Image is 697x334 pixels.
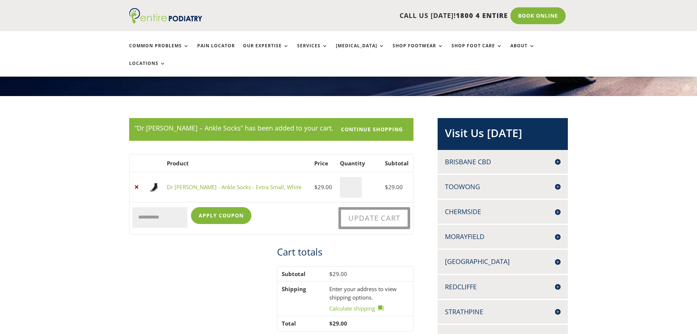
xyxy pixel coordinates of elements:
img: logo (1) [129,8,202,23]
bdi: 29.00 [314,183,332,191]
bdi: 29.00 [385,183,403,191]
a: Dr [PERSON_NAME] - Ankle Socks - Extra Small, White [167,183,301,191]
a: Calculate shipping [329,304,384,313]
a: Entire Podiatry [129,18,202,25]
a: [MEDICAL_DATA] [336,43,385,59]
span: $ [314,183,318,191]
div: “Dr [PERSON_NAME] – Ankle Socks” has been added to your cart. [129,118,414,141]
a: Pain Locator [197,43,235,59]
th: Price [311,154,337,172]
th: Subtotal [382,154,413,172]
span: $ [329,320,333,327]
h4: Redcliffe [445,282,561,291]
span: 1800 4 ENTIRE [456,11,508,20]
td: Enter your address to view shipping options. [325,281,413,316]
h2: Visit Us [DATE] [445,125,561,144]
p: CALL US [DATE]! [231,11,508,21]
h4: Strathpine [445,307,561,316]
a: Our Expertise [243,43,289,59]
button: Update cart [338,207,410,229]
th: Quantity [337,154,382,172]
h4: Chermside [445,207,561,216]
a: Services [297,43,328,59]
a: Remove Dr Comfort - Ankle Socks - Extra Small, White from cart [132,183,141,191]
img: quarter length sock dr comfort black [148,180,160,192]
span: $ [329,270,333,278]
span: $ [385,183,388,191]
a: Shop Footwear [393,43,443,59]
h4: Morayfield [445,232,561,241]
bdi: 29.00 [329,320,347,327]
a: Locations [129,61,166,77]
a: Common Problems [129,43,189,59]
th: Product [164,154,311,172]
h4: Brisbane CBD [445,157,561,166]
th: Subtotal [277,267,325,282]
th: Shipping [277,281,325,316]
th: Total [277,316,325,331]
button: Apply coupon [191,207,251,224]
bdi: 29.00 [329,270,347,278]
h4: [GEOGRAPHIC_DATA] [445,257,561,266]
input: Product quantity [340,177,362,198]
a: Book Online [510,7,566,24]
a: Shop Foot Care [451,43,502,59]
h2: Cart totals [277,245,413,262]
h4: Toowong [445,182,561,191]
a: About [510,43,535,59]
a: Continue shopping [336,124,408,135]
